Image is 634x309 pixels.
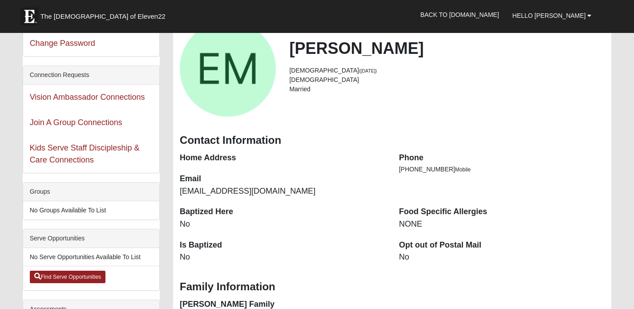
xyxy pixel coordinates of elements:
span: Hello [PERSON_NAME] [513,12,586,19]
li: Married [289,85,605,94]
a: Hello [PERSON_NAME] [506,4,598,27]
img: Eleven22 logo [20,8,38,25]
li: No Groups Available To List [23,201,159,220]
dd: No [399,252,605,263]
a: Back to [DOMAIN_NAME] [414,4,506,26]
dd: NONE [399,219,605,230]
span: Mobile [455,167,471,173]
dt: Baptized Here [180,206,386,218]
div: Serve Opportunities [23,229,159,248]
li: [DEMOGRAPHIC_DATA] [289,75,605,85]
li: [DEMOGRAPHIC_DATA] [289,66,605,75]
li: No Serve Opportunities Available To List [23,248,159,266]
div: Groups [23,183,159,201]
dt: Phone [399,152,605,164]
dt: Opt out of Postal Mail [399,240,605,251]
dt: Food Specific Allergies [399,206,605,218]
dt: Home Address [180,152,386,164]
a: Change Password [30,39,95,48]
dd: No [180,252,386,263]
div: Connection Requests [23,66,159,85]
h3: Contact Information [180,134,605,147]
li: [PHONE_NUMBER] [399,165,605,174]
a: Find Serve Opportunities [30,271,106,283]
h2: [PERSON_NAME] [289,39,605,58]
a: View Fullsize Photo [180,20,276,117]
dt: Email [180,173,386,185]
dd: No [180,219,386,230]
span: The [DEMOGRAPHIC_DATA] of Eleven22 [40,12,166,21]
a: The [DEMOGRAPHIC_DATA] of Eleven22 [16,3,194,25]
a: Vision Ambassador Connections [30,93,145,102]
dt: Is Baptized [180,240,386,251]
a: Join A Group Connections [30,118,122,127]
h3: Family Information [180,281,605,293]
dd: [EMAIL_ADDRESS][DOMAIN_NAME] [180,186,386,197]
small: ([DATE]) [359,68,377,73]
a: Kids Serve Staff Discipleship & Care Connections [30,143,140,164]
